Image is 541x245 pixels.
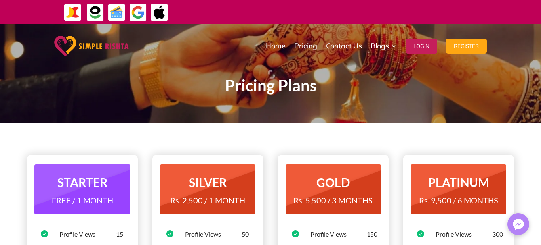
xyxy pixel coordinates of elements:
span:  [417,230,424,237]
a: Pricing [294,26,317,66]
a: Contact Us [326,26,362,66]
div: Profile Views [311,230,367,239]
img: JazzCash-icon [64,4,82,21]
a: Register [446,26,487,66]
strong: جاز کیش [337,5,354,19]
img: ApplePay-icon [150,4,168,21]
img: Messenger [511,216,526,232]
a: Home [266,26,286,66]
div: Profile Views [436,230,492,239]
div: ایپ میں پیمنٹ صرف گوگل پے اور ایپل پے کے ذریعے ممکن ہے۔ ، یا کریڈٹ کارڈ کے ذریعے ویب سائٹ پر ہوگی۔ [192,7,523,17]
span:  [166,230,173,237]
span: Rs. 9,500 / 6 MONTHS [419,195,498,205]
div: Profile Views [59,230,116,239]
p: Pricing Plans [57,81,484,91]
a: Login [406,26,437,66]
img: Credit Cards [108,4,126,21]
span:  [41,230,48,237]
strong: STARTER [57,175,108,189]
img: GooglePay-icon [129,4,147,21]
a: Blogs [371,26,397,66]
strong: GOLD [316,175,350,189]
img: EasyPaisa-icon [86,4,104,21]
strong: ایزی پیسہ [318,5,335,19]
span: Rs. 5,500 / 3 MONTHS [293,195,373,205]
span: Rs. 2,500 / 1 MONTH [170,195,245,205]
span:  [292,230,299,237]
strong: PLATINUM [428,175,489,189]
div: Profile Views [185,230,242,239]
strong: SILVER [189,175,227,189]
button: Register [446,39,487,54]
button: Login [406,39,437,54]
span: FREE / 1 MONTH [52,195,113,205]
